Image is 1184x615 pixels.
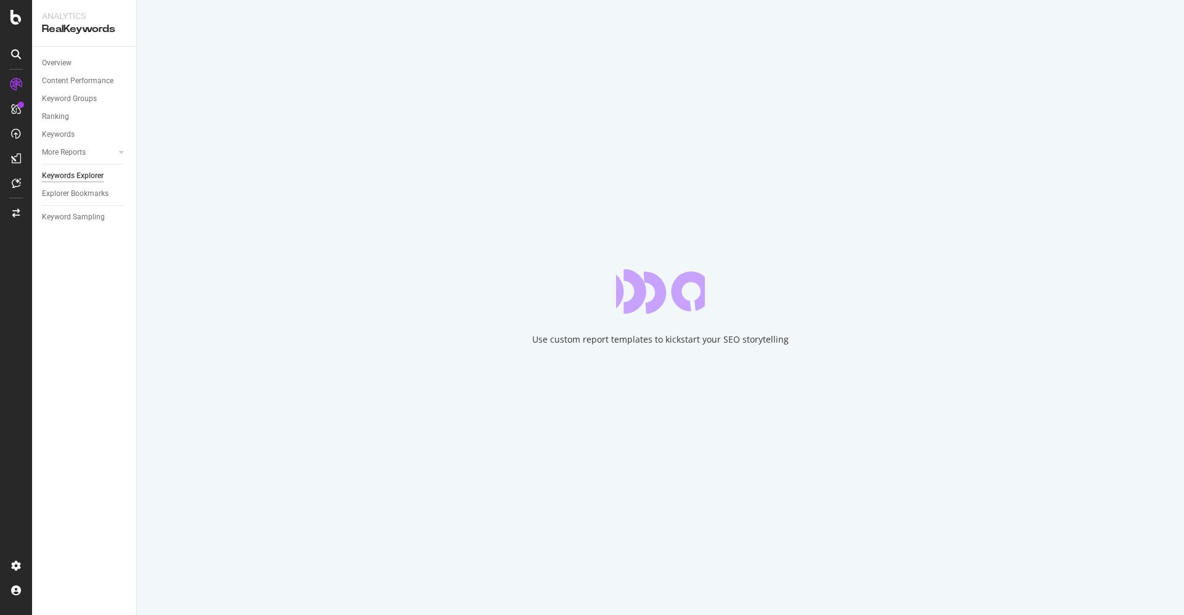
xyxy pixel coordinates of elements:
[42,110,128,123] a: Ranking
[42,110,69,123] div: Ranking
[42,187,109,200] div: Explorer Bookmarks
[42,187,128,200] a: Explorer Bookmarks
[42,211,128,224] a: Keyword Sampling
[42,128,128,141] a: Keywords
[616,269,705,314] div: animation
[42,128,75,141] div: Keywords
[42,92,128,105] a: Keyword Groups
[42,211,105,224] div: Keyword Sampling
[42,92,97,105] div: Keyword Groups
[42,75,113,88] div: Content Performance
[42,169,128,182] a: Keywords Explorer
[42,22,126,36] div: RealKeywords
[532,333,789,346] div: Use custom report templates to kickstart your SEO storytelling
[42,146,86,159] div: More Reports
[42,57,128,70] a: Overview
[42,57,72,70] div: Overview
[42,10,126,22] div: Analytics
[42,169,104,182] div: Keywords Explorer
[42,75,128,88] a: Content Performance
[42,146,115,159] a: More Reports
